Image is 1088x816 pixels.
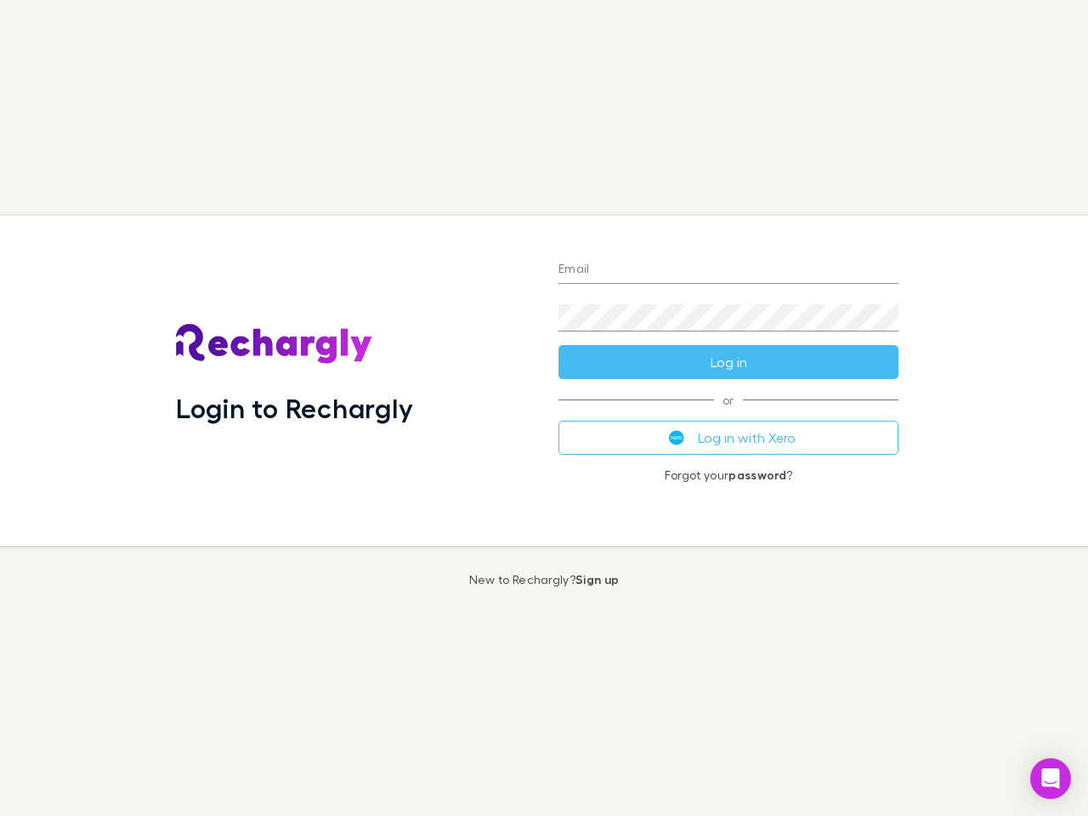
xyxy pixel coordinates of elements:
button: Log in with Xero [558,421,898,455]
h1: Login to Rechargly [176,392,413,424]
img: Xero's logo [669,430,684,445]
p: Forgot your ? [558,468,898,482]
a: password [728,467,786,482]
p: New to Rechargly? [469,573,620,586]
div: Open Intercom Messenger [1030,758,1071,799]
img: Rechargly's Logo [176,324,373,365]
button: Log in [558,345,898,379]
a: Sign up [575,572,619,586]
